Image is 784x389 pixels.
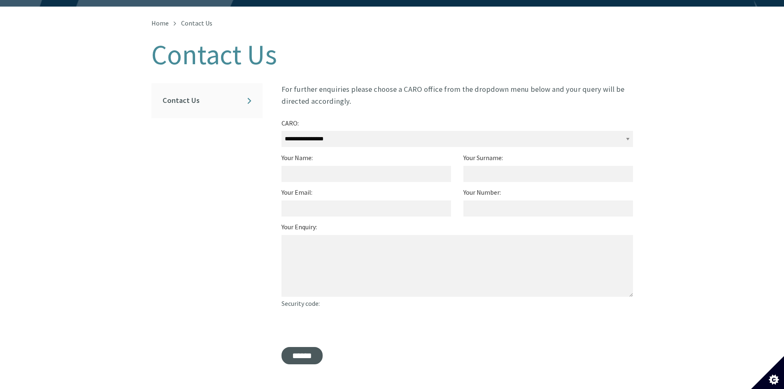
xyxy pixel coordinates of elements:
[281,117,299,129] label: CARO:
[281,308,407,340] iframe: reCAPTCHA
[281,299,320,307] span: Security code:
[281,221,317,233] label: Your Enquiry:
[151,19,169,27] a: Home
[463,152,503,164] label: Your Surname:
[161,91,253,110] a: Contact Us
[751,356,784,389] button: Set cookie preferences
[281,83,633,107] p: For further enquiries please choose a CARO office from the dropdown menu below and your query wil...
[151,40,633,70] h1: Contact Us
[281,152,313,164] label: Your Name:
[463,186,501,198] label: Your Number:
[181,19,212,27] span: Contact Us
[281,186,312,198] label: Your Email:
